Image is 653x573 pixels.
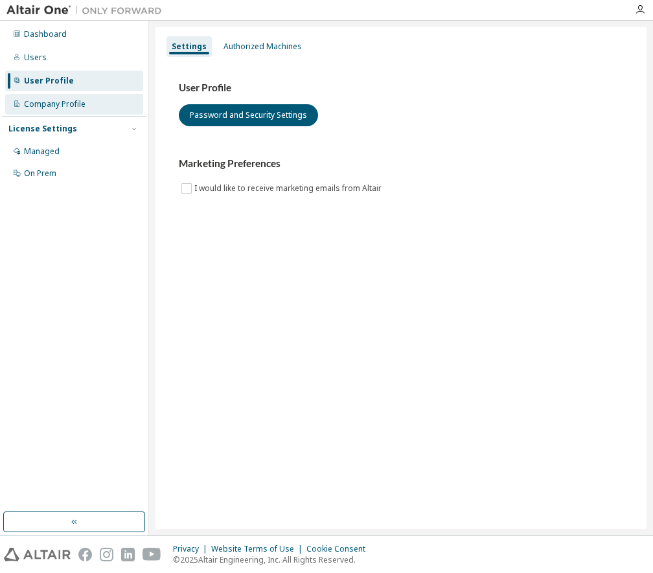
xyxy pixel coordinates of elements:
[24,99,86,109] div: Company Profile
[211,544,306,554] div: Website Terms of Use
[24,146,60,157] div: Managed
[179,157,623,170] h3: Marketing Preferences
[6,4,168,17] img: Altair One
[223,41,302,52] div: Authorized Machines
[100,548,113,561] img: instagram.svg
[24,52,47,63] div: Users
[8,124,77,134] div: License Settings
[306,544,373,554] div: Cookie Consent
[173,554,373,565] p: © 2025 Altair Engineering, Inc. All Rights Reserved.
[24,168,56,179] div: On Prem
[173,544,211,554] div: Privacy
[179,104,318,126] button: Password and Security Settings
[172,41,207,52] div: Settings
[194,181,384,196] label: I would like to receive marketing emails from Altair
[4,548,71,561] img: altair_logo.svg
[179,82,623,95] h3: User Profile
[24,29,67,39] div: Dashboard
[143,548,161,561] img: youtube.svg
[121,548,135,561] img: linkedin.svg
[24,76,74,86] div: User Profile
[78,548,92,561] img: facebook.svg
